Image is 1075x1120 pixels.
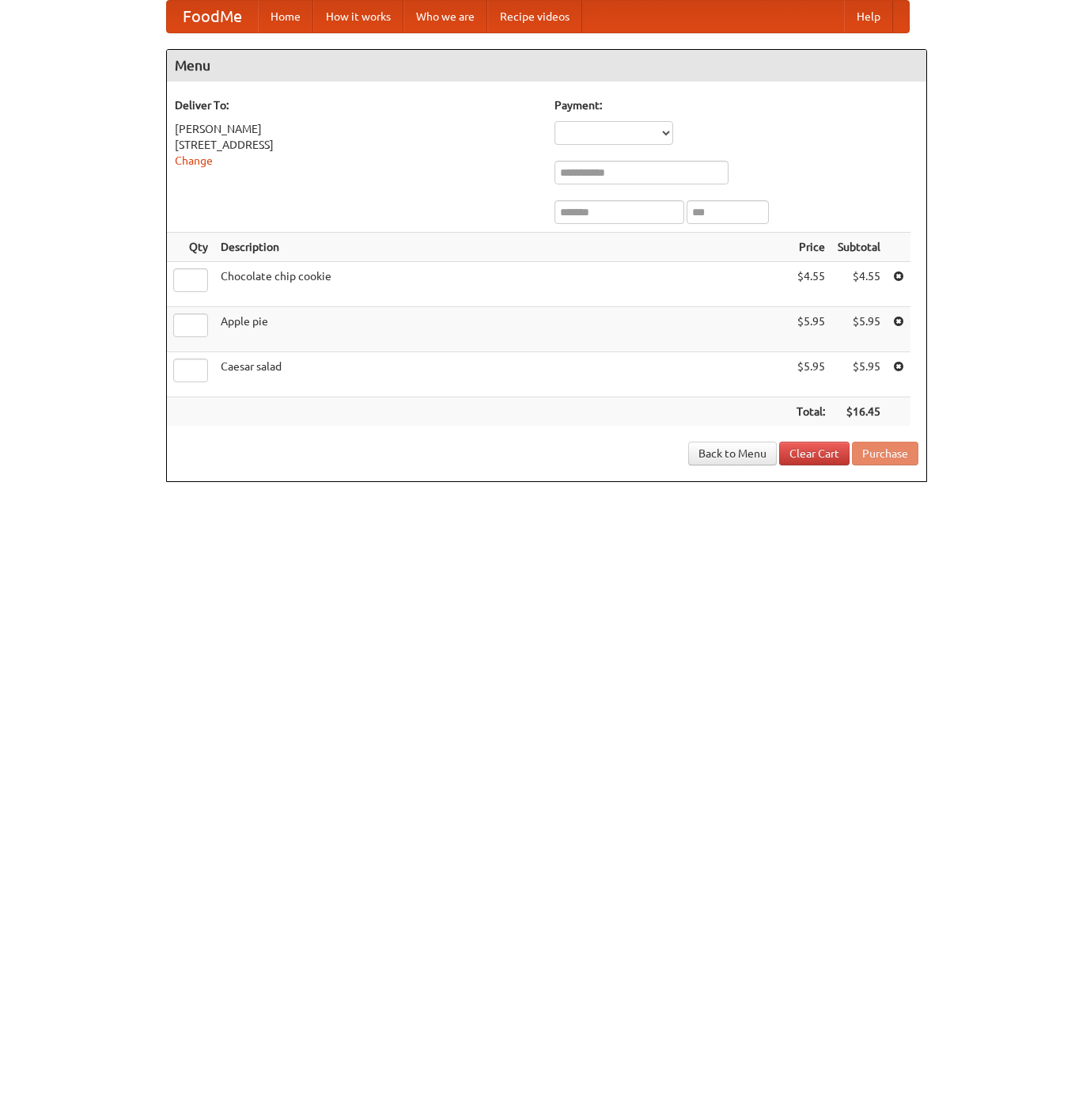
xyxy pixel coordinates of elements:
[779,442,850,465] a: Clear Cart
[175,154,213,167] a: Change
[831,352,887,397] td: $5.95
[214,233,790,262] th: Description
[555,97,918,113] h5: Payment:
[258,1,313,32] a: Home
[831,307,887,352] td: $5.95
[403,1,487,32] a: Who we are
[790,233,831,262] th: Price
[214,307,790,352] td: Apple pie
[831,397,887,427] th: $16.45
[175,97,539,113] h5: Deliver To:
[175,137,539,153] div: [STREET_ADDRESS]
[790,307,831,352] td: $5.95
[790,262,831,307] td: $4.55
[167,233,214,262] th: Qty
[790,352,831,397] td: $5.95
[167,1,258,32] a: FoodMe
[313,1,403,32] a: How it works
[214,352,790,397] td: Caesar salad
[831,262,887,307] td: $4.55
[790,397,831,427] th: Total:
[175,121,539,137] div: [PERSON_NAME]
[214,262,790,307] td: Chocolate chip cookie
[852,442,918,465] button: Purchase
[831,233,887,262] th: Subtotal
[167,50,926,82] h4: Menu
[844,1,893,32] a: Help
[688,442,777,465] a: Back to Menu
[487,1,582,32] a: Recipe videos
